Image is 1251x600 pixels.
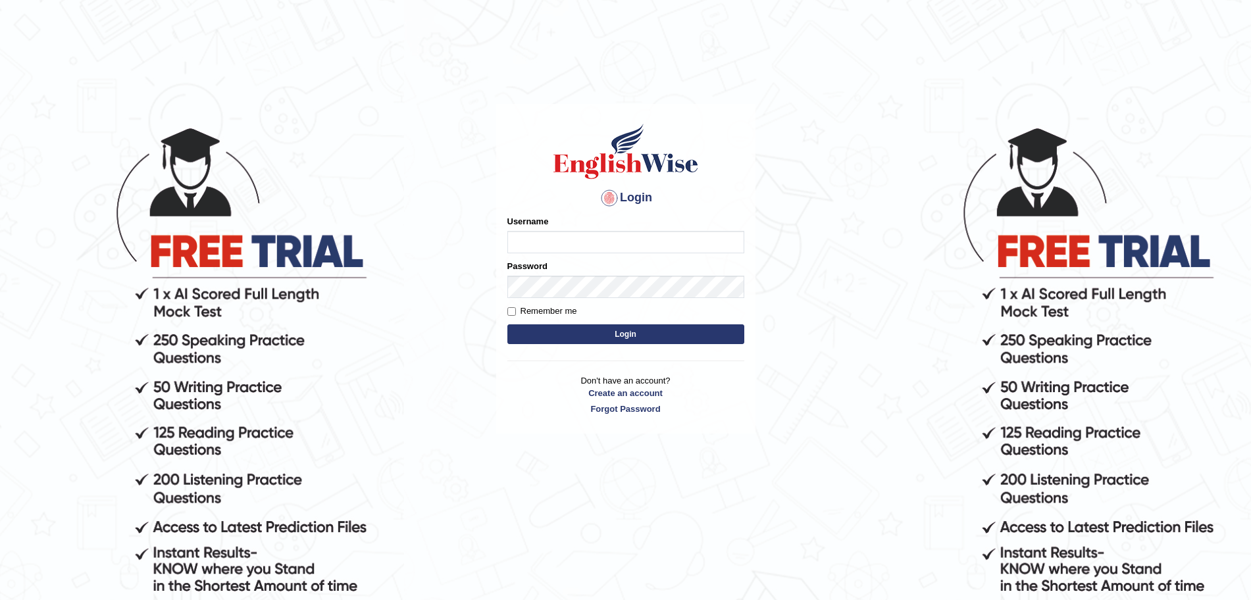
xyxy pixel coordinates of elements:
label: Username [507,215,549,228]
p: Don't have an account? [507,374,744,415]
label: Remember me [507,305,577,318]
input: Remember me [507,307,516,316]
h4: Login [507,187,744,209]
a: Forgot Password [507,403,744,415]
a: Create an account [507,387,744,399]
label: Password [507,260,548,272]
img: Logo of English Wise sign in for intelligent practice with AI [551,122,701,181]
button: Login [507,324,744,344]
